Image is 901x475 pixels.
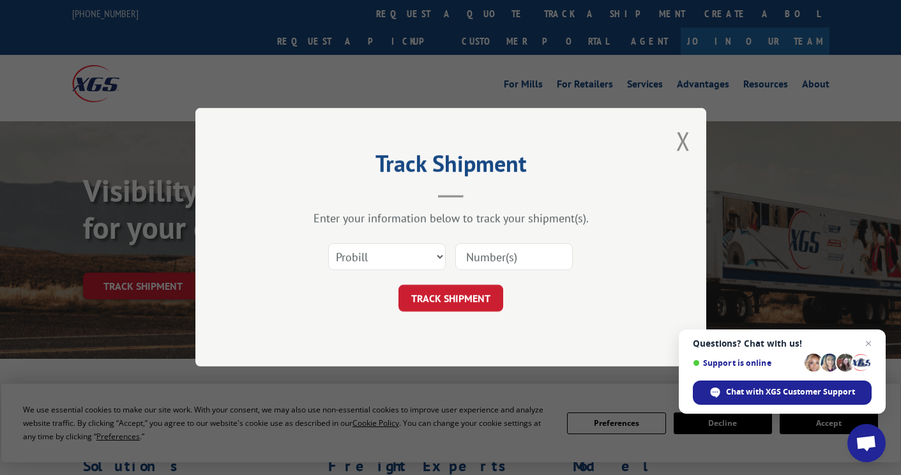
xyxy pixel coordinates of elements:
div: Open chat [847,424,886,462]
input: Number(s) [455,244,573,271]
button: Close modal [676,124,690,158]
span: Close chat [861,336,876,351]
h2: Track Shipment [259,155,642,179]
span: Chat with XGS Customer Support [726,386,855,398]
div: Chat with XGS Customer Support [693,381,872,405]
span: Support is online [693,358,800,368]
button: TRACK SHIPMENT [398,285,503,312]
span: Questions? Chat with us! [693,338,872,349]
div: Enter your information below to track your shipment(s). [259,211,642,226]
